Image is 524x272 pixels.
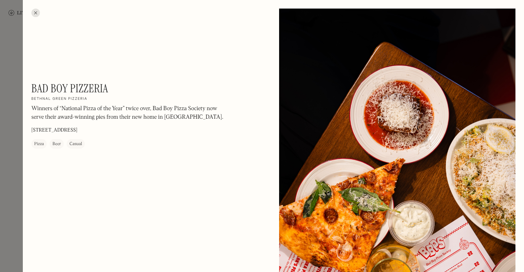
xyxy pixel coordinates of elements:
[31,127,77,134] p: [STREET_ADDRESS]
[31,82,108,95] h1: Bad Boy Pizzeria
[31,97,87,102] h2: Bethnal Green Pizzeria
[52,140,61,148] div: Beer
[31,104,224,122] p: Winners of “National Pizza of the Year” twice over, Bad Boy Pizza Society now serve their award-w...
[70,140,82,148] div: Casual
[34,140,44,148] div: Pizza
